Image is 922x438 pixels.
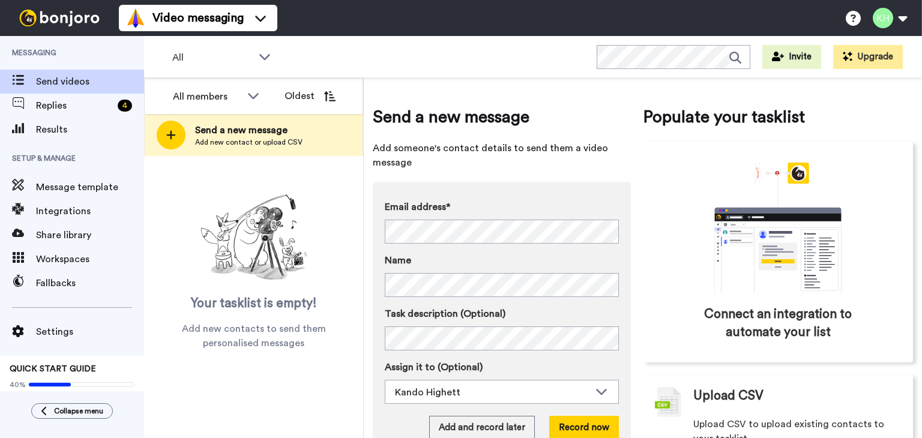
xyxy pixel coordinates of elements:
[36,228,144,242] span: Share library
[395,385,589,400] div: Kando Highett
[10,365,96,373] span: QUICK START GUIDE
[373,105,631,129] span: Send a new message
[195,137,303,147] span: Add new contact or upload CSV
[162,322,345,350] span: Add new contacts to send them personalised messages
[152,10,244,26] span: Video messaging
[36,204,144,218] span: Integrations
[14,10,104,26] img: bj-logo-header-white.svg
[36,325,144,339] span: Settings
[36,252,144,266] span: Workspaces
[194,190,314,286] img: ready-set-action.png
[643,105,913,129] span: Populate your tasklist
[36,74,144,89] span: Send videos
[36,276,144,290] span: Fallbacks
[385,253,411,268] span: Name
[762,45,821,69] button: Invite
[373,141,631,170] span: Add someone's contact details to send them a video message
[694,305,862,341] span: Connect an integration to automate your list
[385,200,619,214] label: Email address*
[173,89,241,104] div: All members
[276,84,345,108] button: Oldest
[172,50,253,65] span: All
[385,360,619,374] label: Assign it to (Optional)
[126,8,145,28] img: vm-color.svg
[688,163,868,293] div: animation
[833,45,903,69] button: Upgrade
[31,403,113,419] button: Collapse menu
[655,387,681,417] img: csv-grey.png
[36,98,113,113] span: Replies
[54,406,103,416] span: Collapse menu
[191,295,317,313] span: Your tasklist is empty!
[36,122,144,137] span: Results
[10,380,26,389] span: 40%
[36,180,144,194] span: Message template
[195,123,303,137] span: Send a new message
[385,307,619,321] label: Task description (Optional)
[693,387,764,405] span: Upload CSV
[118,100,132,112] div: 4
